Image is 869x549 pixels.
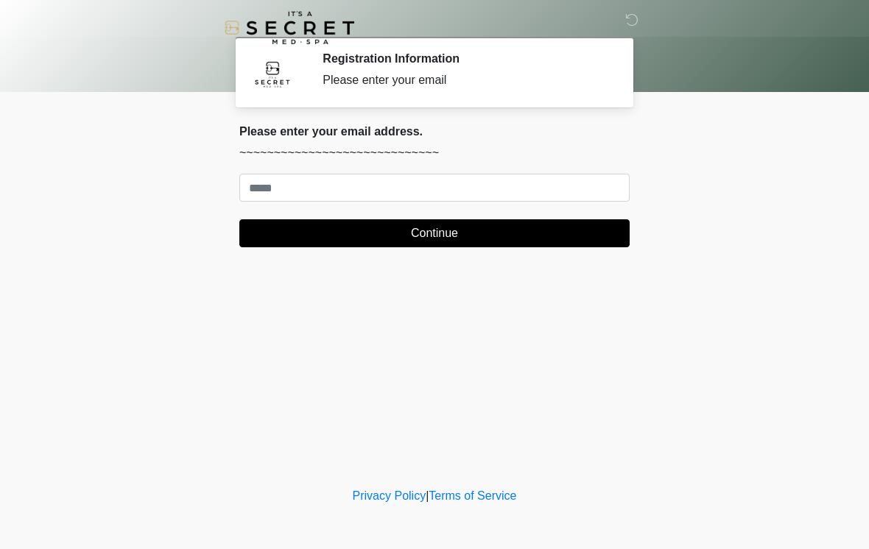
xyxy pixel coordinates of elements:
button: Continue [239,219,630,247]
img: Agent Avatar [250,52,295,96]
p: ~~~~~~~~~~~~~~~~~~~~~~~~~~~~~ [239,144,630,162]
h2: Registration Information [323,52,608,65]
a: Terms of Service [429,489,516,502]
a: Privacy Policy [353,489,426,502]
h2: Please enter your email address. [239,124,630,138]
img: It's A Secret Med Spa Logo [225,11,354,44]
a: | [426,489,429,502]
div: Please enter your email [323,71,608,89]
